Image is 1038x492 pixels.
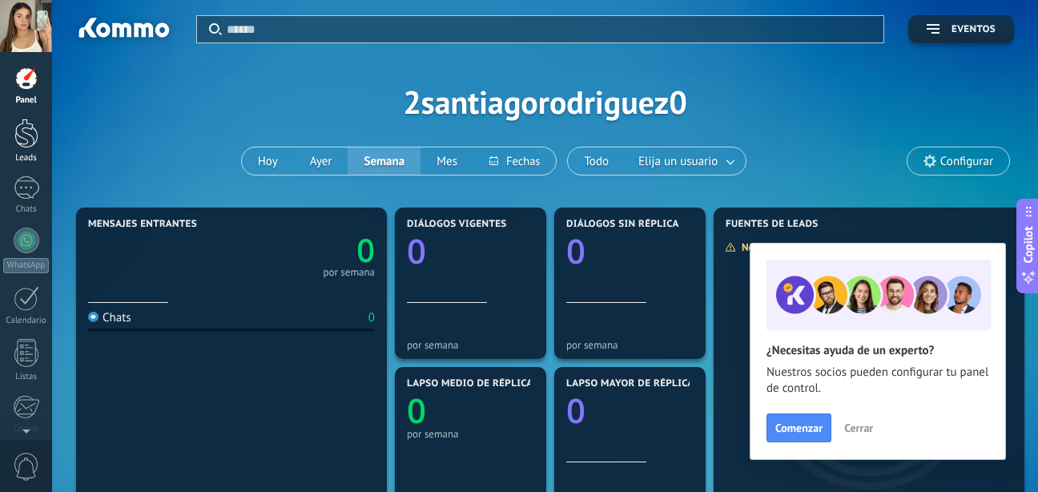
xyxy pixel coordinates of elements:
h2: ¿Necesitas ayuda de un experto? [766,343,989,358]
div: 0 [368,310,375,325]
button: Cerrar [837,416,880,440]
div: Panel [3,95,50,106]
button: Elija un usuario [625,147,746,175]
div: Calendario [3,316,50,326]
button: Comenzar [766,413,831,442]
span: Mensajes entrantes [88,219,197,230]
button: Ayer [294,147,348,175]
span: Diálogos vigentes [407,219,507,230]
div: Chats [88,310,131,325]
div: Listas [3,372,50,382]
text: 0 [356,228,375,272]
text: 0 [407,388,426,434]
button: Mes [420,147,473,175]
button: Todo [568,147,625,175]
span: Fuentes de leads [726,219,819,230]
div: Leads [3,153,50,163]
div: No hay suficientes datos para mostrar [725,240,919,254]
text: 0 [566,228,585,274]
span: Lapso medio de réplica [407,378,533,389]
img: Chats [88,312,99,322]
div: por semana [407,428,534,440]
button: Fechas [473,147,556,175]
span: Lapso mayor de réplica [566,378,694,389]
button: Hoy [242,147,294,175]
span: Diálogos sin réplica [566,219,679,230]
span: Cerrar [844,422,873,434]
span: Eventos [951,24,996,35]
button: Eventos [908,15,1014,43]
div: por semana [323,268,375,276]
span: Copilot [1020,227,1036,264]
span: Nuestros socios pueden configurar tu panel de control. [766,365,989,397]
button: Semana [348,147,420,175]
span: Configurar [940,155,993,168]
span: Comenzar [775,422,823,434]
text: 0 [566,388,585,434]
a: 0 [231,228,375,272]
div: por semana [566,339,694,351]
text: 0 [407,228,426,274]
span: Elija un usuario [635,151,721,172]
div: por semana [407,339,534,351]
div: Chats [3,204,50,215]
div: WhatsApp [3,258,49,273]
